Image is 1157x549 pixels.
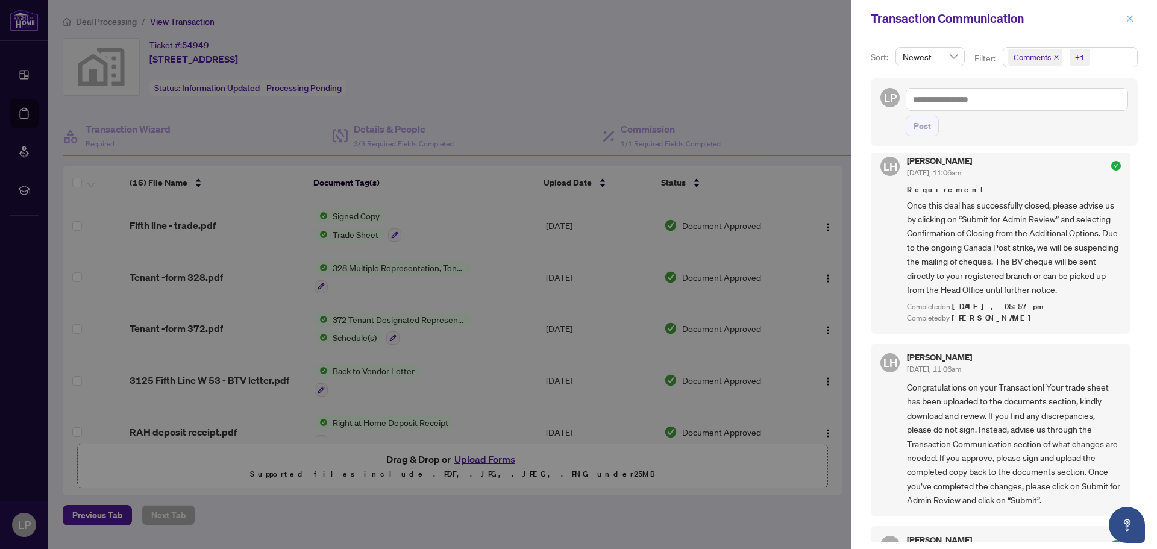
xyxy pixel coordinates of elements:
button: Post [906,116,939,136]
span: [DATE], 11:06am [907,168,961,177]
span: [DATE], 05:57pm [952,301,1046,312]
span: [DATE], 11:06am [907,365,961,374]
span: Comments [1014,51,1051,63]
span: Newest [903,48,958,66]
span: LH [883,158,897,175]
span: Congratulations on your Transaction! Your trade sheet has been uploaded to the documents section,... [907,380,1121,507]
span: close [1126,14,1134,23]
div: Transaction Communication [871,10,1122,28]
div: Completed on [907,301,1121,313]
span: check-circle [1111,161,1121,171]
h5: [PERSON_NAME] [907,536,972,544]
span: Comments [1008,49,1062,66]
span: [PERSON_NAME] [952,313,1038,323]
div: Completed by [907,313,1121,324]
h5: [PERSON_NAME] [907,157,972,165]
span: close [1053,54,1059,60]
h5: [PERSON_NAME] [907,353,972,362]
span: LH [883,354,897,371]
span: Requirement [907,184,1121,196]
button: Open asap [1109,507,1145,543]
span: LP [884,89,897,106]
p: Filter: [974,52,997,65]
p: Sort: [871,51,891,64]
span: Once this deal has successfully closed, please advise us by clicking on “Submit for Admin Review”... [907,198,1121,297]
div: +1 [1075,51,1085,63]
